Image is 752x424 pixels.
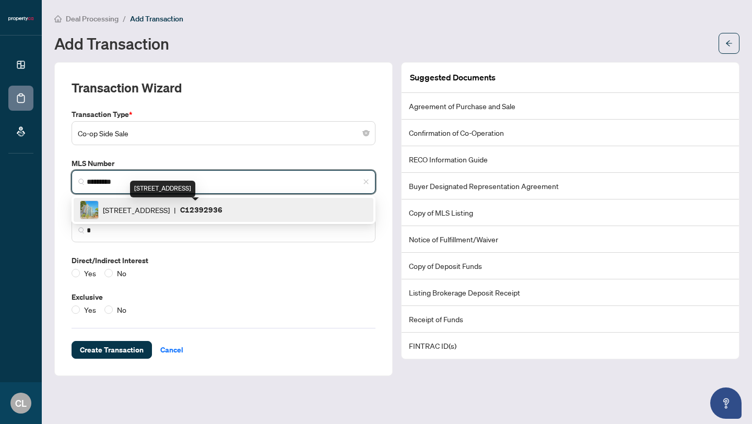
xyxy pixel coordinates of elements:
[66,14,119,23] span: Deal Processing
[402,333,739,359] li: FINTRAC ID(s)
[710,387,742,419] button: Open asap
[130,14,183,23] span: Add Transaction
[72,79,182,96] h2: Transaction Wizard
[80,341,144,358] span: Create Transaction
[78,227,85,233] img: search_icon
[363,179,369,185] span: close
[402,146,739,173] li: RECO Information Guide
[402,120,739,146] li: Confirmation of Co-Operation
[72,291,375,303] label: Exclusive
[80,267,100,279] span: Yes
[130,181,195,197] div: [STREET_ADDRESS]
[174,204,176,216] span: |
[402,253,739,279] li: Copy of Deposit Funds
[113,304,131,315] span: No
[54,35,169,52] h1: Add Transaction
[160,341,183,358] span: Cancel
[402,93,739,120] li: Agreement of Purchase and Sale
[78,179,85,185] img: search_icon
[72,109,375,120] label: Transaction Type
[123,13,126,25] li: /
[180,204,222,216] p: C12392936
[402,173,739,199] li: Buyer Designated Representation Agreement
[103,204,170,216] span: [STREET_ADDRESS]
[402,199,739,226] li: Copy of MLS Listing
[72,341,152,359] button: Create Transaction
[78,123,369,143] span: Co-op Side Sale
[113,267,131,279] span: No
[15,396,27,410] span: CL
[363,130,369,136] span: close-circle
[402,279,739,306] li: Listing Brokerage Deposit Receipt
[8,16,33,22] img: logo
[725,40,733,47] span: arrow-left
[402,226,739,253] li: Notice of Fulfillment/Waiver
[72,158,375,169] label: MLS Number
[72,255,375,266] label: Direct/Indirect Interest
[54,15,62,22] span: home
[402,306,739,333] li: Receipt of Funds
[152,341,192,359] button: Cancel
[80,201,98,219] img: IMG-C12392936_1.jpg
[80,304,100,315] span: Yes
[410,71,496,84] article: Suggested Documents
